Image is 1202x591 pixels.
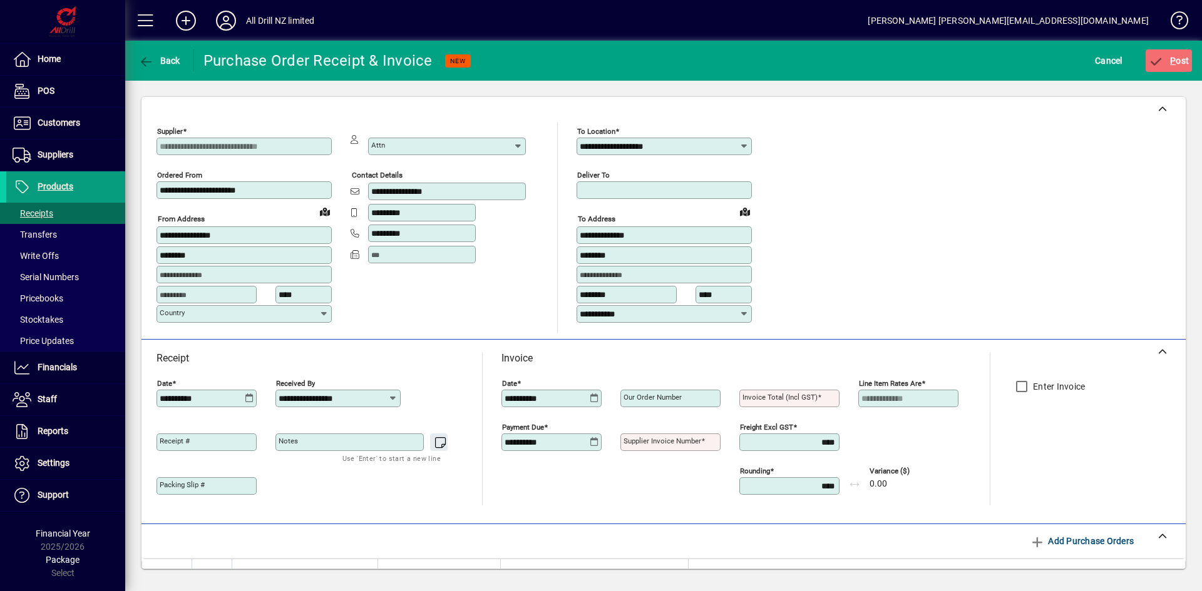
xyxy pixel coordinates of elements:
span: Cancel [1095,51,1122,71]
span: Home [38,54,61,64]
span: Variance ($) [870,467,945,475]
mat-label: Supplier [157,127,183,136]
a: Knowledge Base [1161,3,1186,43]
a: Settings [6,448,125,479]
span: Package [46,555,80,565]
a: Write Offs [6,245,125,266]
div: Purchase Order Receipt & Invoice [203,51,433,71]
span: Stocktakes [13,315,63,325]
button: Profile [206,9,246,32]
span: Pricebooks [13,293,63,303]
mat-label: Received by [276,379,315,388]
button: Add [166,9,206,32]
span: Freight (excl GST) [695,567,754,581]
a: Reports [6,416,125,447]
mat-label: Notes [279,437,298,445]
mat-hint: Use 'Enter' to start a new line [342,451,441,465]
a: Suppliers [6,139,125,171]
mat-label: Attn [371,141,385,149]
mat-label: Rounding [740,467,770,475]
span: POS [38,86,54,96]
a: Price Updates [6,330,125,351]
a: Serial Numbers [6,266,125,288]
mat-label: Receipt # [160,437,190,445]
span: Write Offs [13,251,59,261]
a: Support [6,480,125,511]
app-page-header-button: Back [125,49,194,72]
a: POS [6,76,125,107]
mat-label: Our order number [624,393,682,402]
span: Financial Year [36,528,90,538]
mat-label: Line item rates are [859,379,922,388]
span: Suppliers [38,149,73,159]
mat-label: Packing Slip # [160,480,205,489]
span: Add Purchase Orders [1030,531,1134,551]
a: Transfers [6,224,125,245]
mat-label: Freight excl GST [740,423,793,432]
button: Post [1146,49,1193,72]
div: PO [239,567,371,581]
mat-label: Invoice Total (incl GST) [742,393,818,402]
span: Date [198,567,214,581]
button: Cancel [1092,49,1126,72]
span: Products [38,181,73,191]
span: Location [424,567,454,581]
div: Date [198,567,225,581]
span: Support [38,490,69,500]
span: Staff [38,394,57,404]
div: Ordered By [507,567,682,581]
span: Transfers [13,230,57,240]
a: Pricebooks [6,288,125,309]
span: PO [239,567,249,581]
a: Stocktakes [6,309,125,330]
span: P [1170,56,1176,66]
mat-label: Supplier invoice number [624,437,701,445]
span: Reports [38,426,68,436]
mat-label: Country [160,308,185,317]
mat-label: Deliver To [577,171,610,179]
mat-label: Payment due [502,423,544,432]
button: Add Purchase Orders [1025,530,1139,552]
div: All Drill NZ limited [246,11,315,31]
span: 0.00 [870,479,887,489]
a: View on map [735,201,755,221]
span: ost [1149,56,1189,66]
span: Financials [38,362,77,372]
mat-label: Date [157,379,172,388]
label: Enter Invoice [1030,380,1085,393]
button: Back [135,49,183,72]
a: View on map [315,201,335,221]
a: Customers [6,108,125,139]
div: Freight (excl GST) [695,567,1170,581]
a: Staff [6,384,125,415]
a: Financials [6,352,125,383]
span: Settings [38,458,69,468]
span: NEW [450,57,466,65]
span: Price Updates [13,336,74,346]
mat-label: Date [502,379,517,388]
mat-label: To location [577,127,615,136]
a: Home [6,44,125,75]
span: Serial Numbers [13,272,79,282]
span: Ordered By [507,567,543,581]
mat-label: Ordered from [157,171,202,179]
span: Back [138,56,180,66]
span: Receipts [13,208,53,218]
span: Customers [38,118,80,128]
a: Receipts [6,203,125,224]
div: [PERSON_NAME] [PERSON_NAME][EMAIL_ADDRESS][DOMAIN_NAME] [868,11,1149,31]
